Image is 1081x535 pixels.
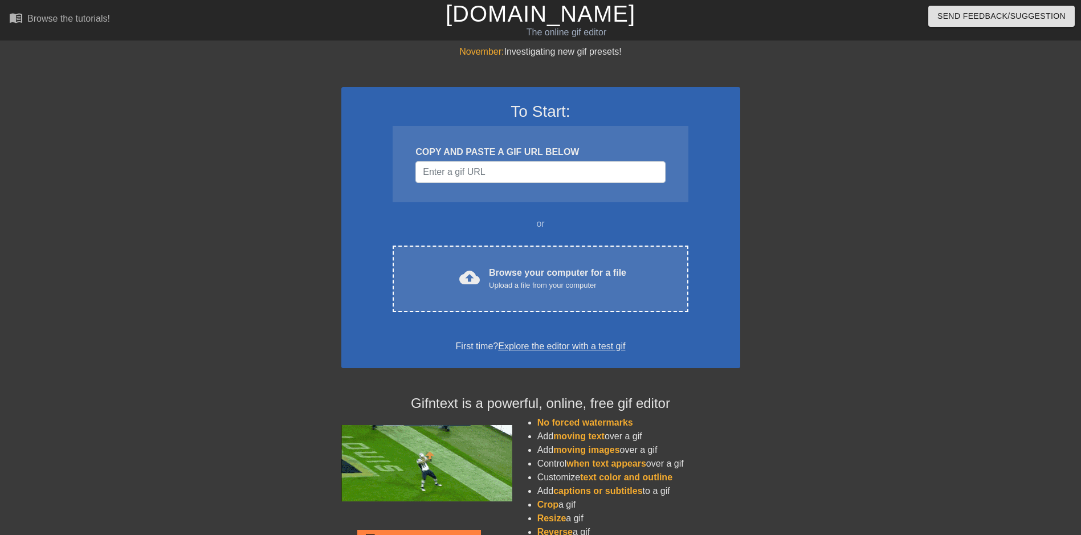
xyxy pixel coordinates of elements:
[537,498,740,512] li: a gif
[489,280,626,291] div: Upload a file from your computer
[537,500,558,509] span: Crop
[459,267,480,288] span: cloud_upload
[928,6,1075,27] button: Send Feedback/Suggestion
[937,9,1066,23] span: Send Feedback/Suggestion
[459,47,504,56] span: November:
[537,457,740,471] li: Control over a gif
[356,102,725,121] h3: To Start:
[341,45,740,59] div: Investigating new gif presets!
[537,471,740,484] li: Customize
[415,145,665,159] div: COPY AND PASTE A GIF URL BELOW
[371,217,711,231] div: or
[553,431,605,441] span: moving text
[27,14,110,23] div: Browse the tutorials!
[537,443,740,457] li: Add over a gif
[580,472,672,482] span: text color and outline
[537,484,740,498] li: Add to a gif
[415,161,665,183] input: Username
[498,341,625,351] a: Explore the editor with a test gif
[446,1,635,26] a: [DOMAIN_NAME]
[489,266,626,291] div: Browse your computer for a file
[566,459,646,468] span: when text appears
[553,445,619,455] span: moving images
[356,340,725,353] div: First time?
[537,512,740,525] li: a gif
[553,486,642,496] span: captions or subtitles
[537,513,566,523] span: Resize
[9,11,23,24] span: menu_book
[366,26,766,39] div: The online gif editor
[537,418,633,427] span: No forced watermarks
[537,430,740,443] li: Add over a gif
[341,395,740,412] h4: Gifntext is a powerful, online, free gif editor
[9,11,110,28] a: Browse the tutorials!
[341,425,512,501] img: football_small.gif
